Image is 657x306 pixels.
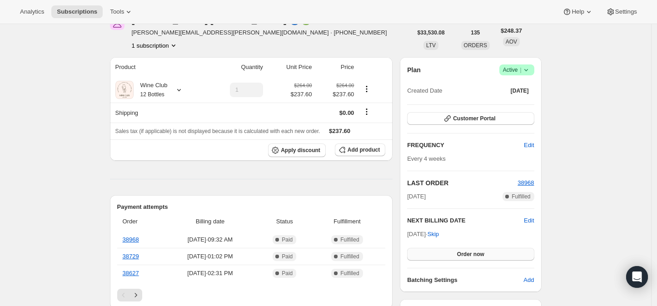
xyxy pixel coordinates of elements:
span: Status [260,217,309,226]
span: $237.60 [290,90,312,99]
small: $264.00 [294,83,312,88]
button: 135 [465,26,485,39]
th: Product [110,57,205,77]
span: [DATE] [511,87,529,94]
th: Quantity [205,57,266,77]
button: Edit [524,216,534,225]
a: 38968 [123,236,139,243]
span: Add product [348,146,380,153]
button: Tools [105,5,139,18]
h2: Payment attempts [117,202,386,212]
th: Order [117,212,163,232]
span: [PERSON_NAME][EMAIL_ADDRESS][PERSON_NAME][DOMAIN_NAME] · [PHONE_NUMBER] [132,28,387,37]
span: [DATE] · 02:31 PM [165,269,255,278]
div: [PERSON_NAME] [PERSON_NAME] 🔵🟢 [132,15,323,25]
span: Every 4 weeks [407,155,446,162]
span: Sales tax (if applicable) is not displayed because it is calculated with each new order. [115,128,320,134]
span: 135 [471,29,480,36]
button: Analytics [15,5,50,18]
span: Tools [110,8,124,15]
span: AOV [506,39,517,45]
span: Add [523,276,534,285]
span: Settings [615,8,637,15]
span: Order now [457,251,484,258]
div: Wine Club [134,81,168,99]
button: Subscriptions [51,5,103,18]
span: ORDERS [464,42,487,49]
button: $33,530.08 [412,26,450,39]
span: Fulfilled [512,193,530,200]
nav: Pagination [117,289,386,301]
span: Help [572,8,584,15]
button: Settings [601,5,642,18]
button: 38968 [518,178,534,188]
a: 38627 [123,270,139,276]
span: $33,530.08 [418,29,445,36]
span: Fulfilled [340,236,359,243]
button: Skip [422,227,444,242]
span: Fulfilled [340,270,359,277]
span: Analytics [20,8,44,15]
span: $237.60 [317,90,354,99]
span: LTV [426,42,436,49]
small: 12 Bottles [140,91,164,98]
span: Paid [282,236,293,243]
button: Add product [335,143,385,156]
button: [DATE] [505,84,534,97]
small: $264.00 [336,83,354,88]
span: [DATE] · 09:32 AM [165,235,255,244]
span: Created Date [407,86,442,95]
a: 38729 [123,253,139,260]
h2: LAST ORDER [407,178,518,188]
th: Shipping [110,103,205,123]
button: Shipping actions [359,107,374,117]
span: $0.00 [339,109,354,116]
span: Subscriptions [57,8,97,15]
button: Customer Portal [407,112,534,125]
h2: FREQUENCY [407,141,524,150]
h2: Plan [407,65,421,74]
span: Paid [282,270,293,277]
span: Billing date [165,217,255,226]
span: | [520,66,521,74]
span: Customer Portal [453,115,495,122]
div: Open Intercom Messenger [626,266,648,288]
span: Fulfillment [314,217,380,226]
span: [DATE] · [407,231,439,237]
button: Add [518,273,539,287]
button: Next [129,289,142,301]
span: [DATE] · 01:02 PM [165,252,255,261]
span: $248.37 [501,26,522,35]
span: Edit [524,141,534,150]
span: $237.60 [329,128,350,134]
span: Active [503,65,531,74]
h2: NEXT BILLING DATE [407,216,524,225]
button: Apply discount [268,143,326,157]
th: Price [314,57,357,77]
button: Product actions [359,84,374,94]
h6: Batching Settings [407,276,523,285]
span: Apply discount [281,147,320,154]
span: Fulfilled [340,253,359,260]
button: Product actions [132,41,178,50]
a: 38968 [518,179,534,186]
span: Paid [282,253,293,260]
span: Skip [428,230,439,239]
button: Help [557,5,598,18]
th: Unit Price [266,57,315,77]
img: product img [115,81,134,99]
span: [DATE] [407,192,426,201]
button: Order now [407,248,534,261]
button: Edit [518,138,539,153]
